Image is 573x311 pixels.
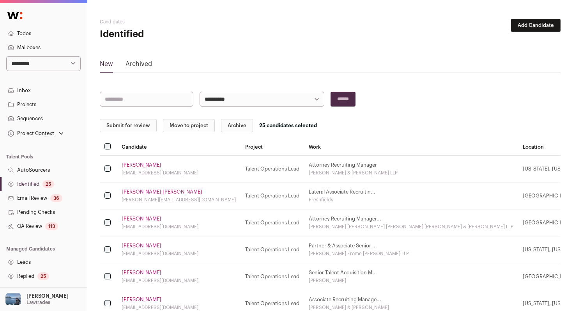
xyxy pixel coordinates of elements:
a: [PERSON_NAME] [122,162,161,168]
a: [PERSON_NAME] [122,270,161,276]
button: Open dropdown [6,128,65,139]
td: Talent Operations Lead [241,156,304,183]
h2: Candidates [100,19,253,25]
div: 25 [37,272,49,280]
div: [PERSON_NAME] Frome [PERSON_NAME] LLP [309,251,513,257]
div: [PERSON_NAME] & [PERSON_NAME] [309,304,513,311]
a: [PERSON_NAME] [122,216,161,222]
a: [PERSON_NAME] [PERSON_NAME] [122,189,202,195]
a: New [100,59,113,72]
th: Candidate [117,139,241,156]
div: [PERSON_NAME] & [PERSON_NAME] LLP [309,170,513,176]
a: [PERSON_NAME] [122,297,161,303]
th: Work [304,139,518,156]
td: Talent Operations Lead [241,183,304,210]
button: Archive [221,119,253,132]
td: Partner & Associate Senior ... [304,236,518,263]
h1: Identified [100,28,253,41]
th: Project [241,139,304,156]
button: Add Candidate [511,19,561,32]
button: Submit for review [100,119,157,132]
img: Wellfound [3,8,27,23]
p: [PERSON_NAME] [27,293,69,299]
button: Move to project [163,119,215,132]
div: 25 [42,180,54,188]
div: [PERSON_NAME] [PERSON_NAME] [PERSON_NAME] [PERSON_NAME] & [PERSON_NAME] LLP [309,224,513,230]
td: Attorney Recruiting Manager... [304,210,518,236]
div: Freshfields [309,197,513,203]
div: [EMAIL_ADDRESS][DOMAIN_NAME] [122,224,236,230]
div: 36 [50,194,62,202]
td: Senior Talent Acquisition M... [304,263,518,290]
img: 17109629-medium_jpg [5,291,22,308]
a: Archived [126,59,152,72]
td: Attorney Recruiting Manager [304,156,518,183]
p: Lawtrades [27,299,50,306]
div: Project Context [6,130,54,137]
div: [EMAIL_ADDRESS][DOMAIN_NAME] [122,304,236,311]
td: Lateral Associate Recruitin... [304,183,518,210]
div: [PERSON_NAME][EMAIL_ADDRESS][DOMAIN_NAME] [122,197,236,203]
div: [PERSON_NAME] [309,277,513,284]
div: 25 candidates selected [259,123,317,129]
div: [EMAIL_ADDRESS][DOMAIN_NAME] [122,170,236,176]
td: Talent Operations Lead [241,236,304,263]
div: [EMAIL_ADDRESS][DOMAIN_NAME] [122,277,236,284]
button: Open dropdown [3,291,70,308]
div: [EMAIL_ADDRESS][DOMAIN_NAME] [122,251,236,257]
div: 113 [45,222,58,230]
td: Talent Operations Lead [241,210,304,236]
td: Talent Operations Lead [241,263,304,290]
a: [PERSON_NAME] [122,243,161,249]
